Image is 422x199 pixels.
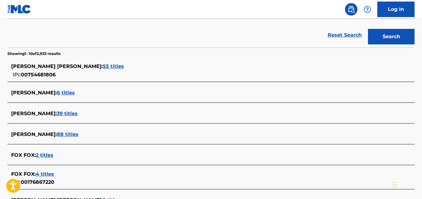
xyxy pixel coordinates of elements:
span: 39 titles [57,111,78,116]
span: IPI: [13,179,21,185]
p: Showing 1 - 10 of 2,933 results [7,51,61,57]
span: 2 titles [36,152,53,158]
div: Drag [393,175,397,194]
button: Search [368,29,415,44]
a: Reset Search [324,28,365,42]
span: FOX FOX : [11,171,36,177]
span: 6 titles [57,90,75,96]
span: [PERSON_NAME] : [11,131,57,137]
span: [PERSON_NAME] : [11,90,57,96]
span: 88 titles [57,131,79,137]
div: Help [361,3,374,16]
span: IPI: [13,72,21,78]
span: 00754681806 [21,72,56,78]
span: 4 titles [36,171,54,177]
img: search [347,6,355,13]
span: 00176867220 [21,179,54,185]
span: FOX FOX : [11,152,36,158]
iframe: Chat Widget [391,169,422,199]
span: [PERSON_NAME] : [11,111,57,116]
img: MLC Logo [7,5,31,14]
span: 55 titles [103,63,124,69]
a: Log In [377,2,415,17]
a: Public Search [345,3,357,16]
img: help [364,6,371,13]
form: Search Form [7,3,415,47]
span: [PERSON_NAME] [PERSON_NAME] : [11,63,103,69]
